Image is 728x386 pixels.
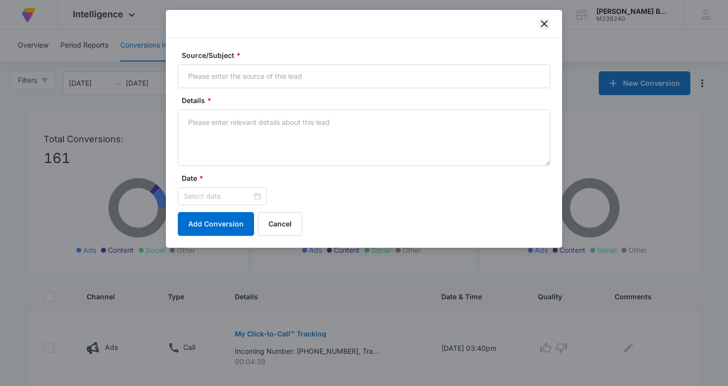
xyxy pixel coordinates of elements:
[178,212,254,236] button: Add Conversion
[538,18,550,30] button: close
[182,50,554,60] label: Source/Subject
[182,173,554,183] label: Date
[258,212,302,236] button: Cancel
[184,191,252,202] input: Select date
[182,95,554,106] label: Details
[178,64,550,88] input: Please enter the source of this lead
